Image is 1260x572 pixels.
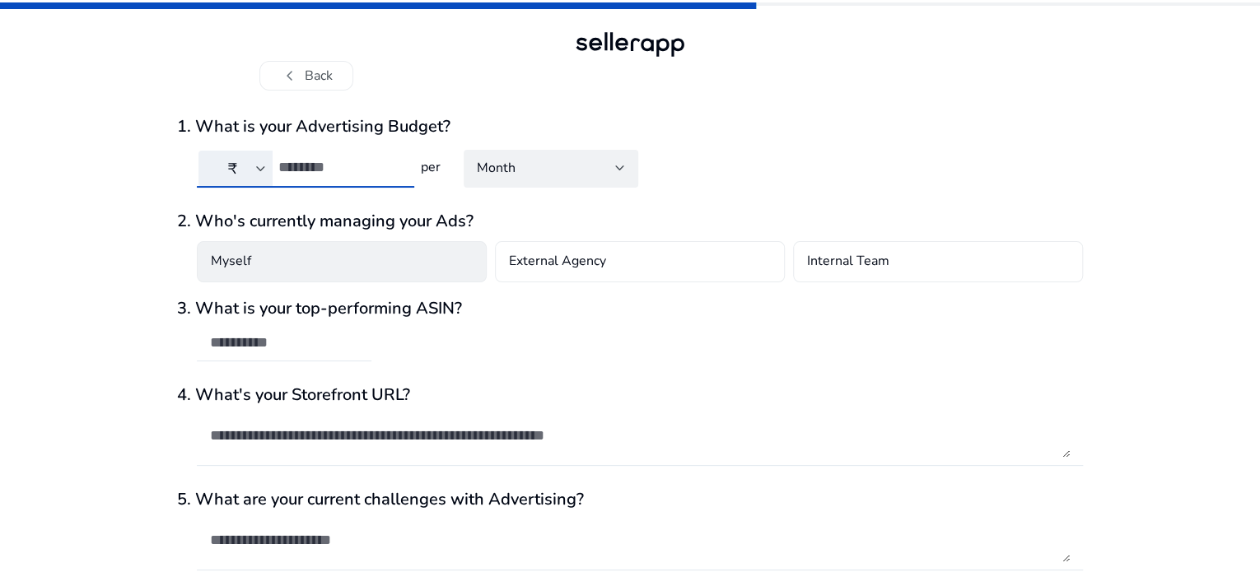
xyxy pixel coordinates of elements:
span: ₹ [228,159,237,179]
h3: 1. What is your Advertising Budget? [177,117,1083,137]
span: Month [477,159,516,177]
h3: 4. What's your Storefront URL? [177,385,1083,405]
h4: Internal Team [807,252,889,272]
h4: Myself [211,252,251,272]
h4: per [414,160,444,175]
h3: 2. Who's currently managing your Ads? [177,212,1083,231]
h3: 3. What is your top-performing ASIN? [177,299,1083,319]
span: chevron_left [280,66,300,86]
h4: External Agency [509,252,606,272]
button: chevron_leftBack [259,61,353,91]
h3: 5. What are your current challenges with Advertising? [177,490,1083,509]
